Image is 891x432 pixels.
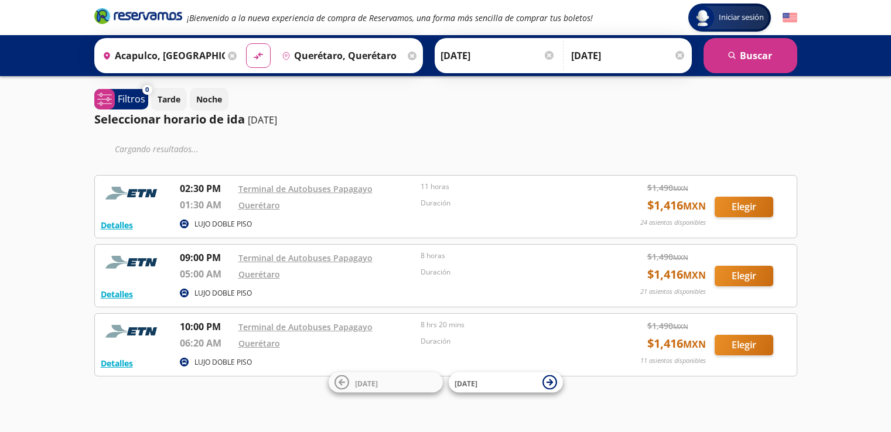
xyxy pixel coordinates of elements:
img: RESERVAMOS [101,251,165,274]
p: LUJO DOBLE PISO [194,357,252,368]
button: Elegir [715,197,773,217]
span: [DATE] [355,378,378,388]
p: 8 hrs 20 mins [421,320,598,330]
p: 11 horas [421,181,598,192]
span: $ 1,490 [647,181,688,194]
button: Detalles [101,288,133,300]
p: 02:30 PM [180,181,233,196]
span: 0 [145,85,149,95]
input: Opcional [571,41,686,70]
p: 8 horas [421,251,598,261]
a: Terminal de Autobuses Papagayo [238,252,373,263]
img: RESERVAMOS [101,320,165,343]
a: Querétaro [238,338,280,349]
small: MXN [673,184,688,193]
p: Filtros [118,92,145,106]
span: $ 1,490 [647,320,688,332]
input: Elegir Fecha [441,41,555,70]
a: Terminal de Autobuses Papagayo [238,183,373,194]
button: Elegir [715,266,773,286]
a: Terminal de Autobuses Papagayo [238,321,373,332]
small: MXN [683,269,706,282]
p: [DATE] [248,113,277,127]
span: Iniciar sesión [714,12,769,23]
p: Duración [421,267,598,277]
input: Buscar Destino [277,41,405,70]
em: ¡Bienvenido a la nueva experiencia de compra de Reservamos, una forma más sencilla de comprar tus... [187,12,593,23]
button: Tarde [151,88,187,111]
p: 09:00 PM [180,251,233,265]
p: 10:00 PM [180,320,233,334]
button: Noche [190,88,228,111]
small: MXN [683,200,706,212]
button: English [783,11,797,25]
p: 05:00 AM [180,267,233,281]
p: 06:20 AM [180,336,233,350]
a: Querétaro [238,269,280,280]
p: 21 asientos disponibles [640,287,706,297]
p: LUJO DOBLE PISO [194,288,252,299]
i: Brand Logo [94,7,182,25]
p: LUJO DOBLE PISO [194,219,252,229]
p: Seleccionar horario de ida [94,111,245,128]
input: Buscar Origen [98,41,226,70]
button: 0Filtros [94,89,148,109]
p: Noche [196,93,222,105]
em: Cargando resultados ... [115,143,199,155]
span: $ 1,416 [647,197,706,214]
small: MXN [683,338,706,351]
span: $ 1,416 [647,266,706,283]
p: 01:30 AM [180,198,233,212]
p: Duración [421,336,598,347]
button: Detalles [101,219,133,231]
small: MXN [673,322,688,331]
p: Tarde [158,93,180,105]
p: Duración [421,198,598,208]
button: [DATE] [449,372,563,393]
a: Brand Logo [94,7,182,28]
button: Detalles [101,357,133,369]
p: 24 asientos disponibles [640,218,706,228]
span: $ 1,416 [647,335,706,352]
button: [DATE] [329,372,443,393]
span: [DATE] [455,378,477,388]
img: RESERVAMOS [101,181,165,205]
button: Elegir [715,335,773,355]
small: MXN [673,253,688,262]
span: $ 1,490 [647,251,688,263]
p: 11 asientos disponibles [640,356,706,366]
a: Querétaro [238,200,280,211]
button: Buscar [704,38,797,73]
